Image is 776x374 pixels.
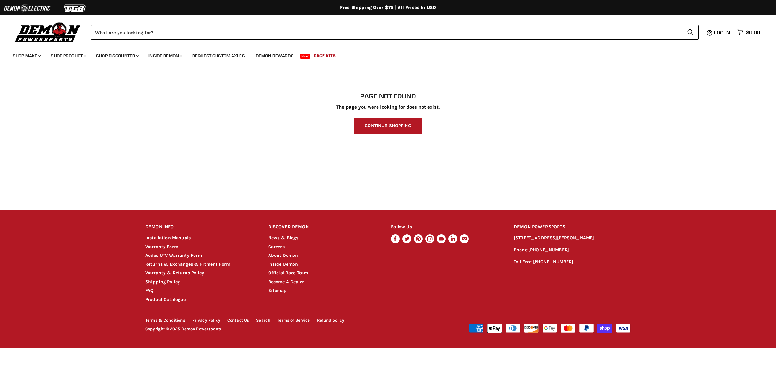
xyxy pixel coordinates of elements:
p: The page you were looking for does not exist. [145,104,631,110]
p: Toll Free: [514,258,631,266]
a: Log in [711,30,734,35]
a: FAQ [145,288,154,293]
nav: Footer [145,318,389,325]
a: About Demon [268,253,298,258]
a: Privacy Policy [192,318,220,323]
a: Shop Make [8,49,45,62]
h2: DEMON POWERSPORTS [514,220,631,235]
a: Aodes UTV Warranty Form [145,253,202,258]
h2: DISCOVER DEMON [268,220,379,235]
div: Free Shipping Over $75 | All Prices In USD [133,5,643,11]
a: Become A Dealer [268,279,304,285]
a: Shipping Policy [145,279,180,285]
a: Warranty & Returns Policy [145,270,204,276]
span: Log in [714,29,730,36]
a: Refund policy [317,318,345,323]
a: Request Custom Axles [187,49,250,62]
a: [PHONE_NUMBER] [533,259,574,264]
h1: Page not found [145,92,631,100]
a: Shop Discounted [91,49,142,62]
a: Shop Product [46,49,90,62]
a: Terms of Service [277,318,310,323]
ul: Main menu [8,47,758,62]
a: Warranty Form [145,244,178,249]
h2: Follow Us [391,220,502,235]
a: Demon Rewards [251,49,299,62]
a: Race Kits [309,49,340,62]
input: Search [91,25,682,40]
img: Demon Powersports [13,21,83,43]
form: Product [91,25,699,40]
a: Inside Demon [268,262,298,267]
a: News & Blogs [268,235,299,240]
span: $0.00 [746,29,760,35]
p: [STREET_ADDRESS][PERSON_NAME] [514,234,631,242]
a: $0.00 [734,28,763,37]
img: TGB Logo 2 [51,2,99,14]
h2: DEMON INFO [145,220,256,235]
a: Careers [268,244,285,249]
a: Official Race Team [268,270,308,276]
a: Inside Demon [144,49,186,62]
p: Copyright © 2025 Demon Powersports. [145,327,389,332]
img: Demon Electric Logo 2 [3,2,51,14]
a: Installation Manuals [145,235,191,240]
button: Search [682,25,699,40]
a: Sitemap [268,288,287,293]
a: Search [256,318,270,323]
a: [PHONE_NUMBER] [529,247,569,253]
a: Continue Shopping [354,118,422,134]
p: Phone: [514,247,631,254]
a: Product Catalogue [145,297,186,302]
span: New! [300,54,311,59]
a: Terms & Conditions [145,318,185,323]
a: Contact Us [227,318,249,323]
a: Returns & Exchanges & Fitment Form [145,262,230,267]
